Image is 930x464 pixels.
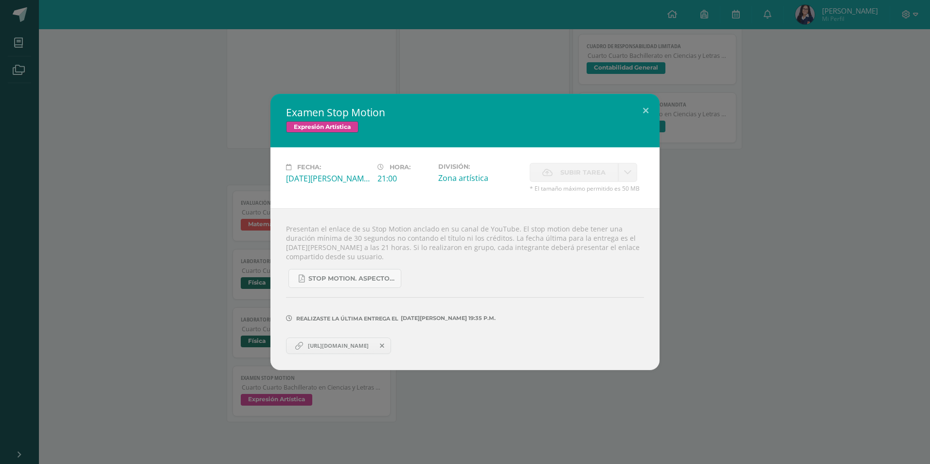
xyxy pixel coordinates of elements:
label: División: [438,163,522,170]
a: La fecha de entrega ha expirado [618,163,637,182]
label: La fecha de entrega ha expirado [530,163,618,182]
span: Remover entrega [374,340,391,351]
div: 21:00 [377,173,430,184]
span: Expresión Artística [286,121,358,133]
a: Stop Motion. Aspectos a calificar. Cuarto Bachillerato en Computación..pdf [288,269,401,288]
span: Stop Motion. Aspectos a calificar. Cuarto Bachillerato en Computación..pdf [308,275,396,283]
div: [DATE][PERSON_NAME] [286,173,370,184]
div: Zona artística [438,173,522,183]
h2: Examen Stop Motion [286,106,644,119]
span: Subir tarea [560,163,606,181]
span: * El tamaño máximo permitido es 50 MB [530,184,644,193]
div: Presentan el enlace de su Stop Motion anclado en su canal de YouTube. El stop motion debe tener u... [270,208,660,370]
button: Close (Esc) [632,94,660,127]
span: Fecha: [297,163,321,171]
a: [URL][DOMAIN_NAME] [286,338,391,354]
span: [URL][DOMAIN_NAME] [303,342,374,350]
span: Hora: [390,163,411,171]
span: Realizaste la última entrega el [296,315,398,322]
